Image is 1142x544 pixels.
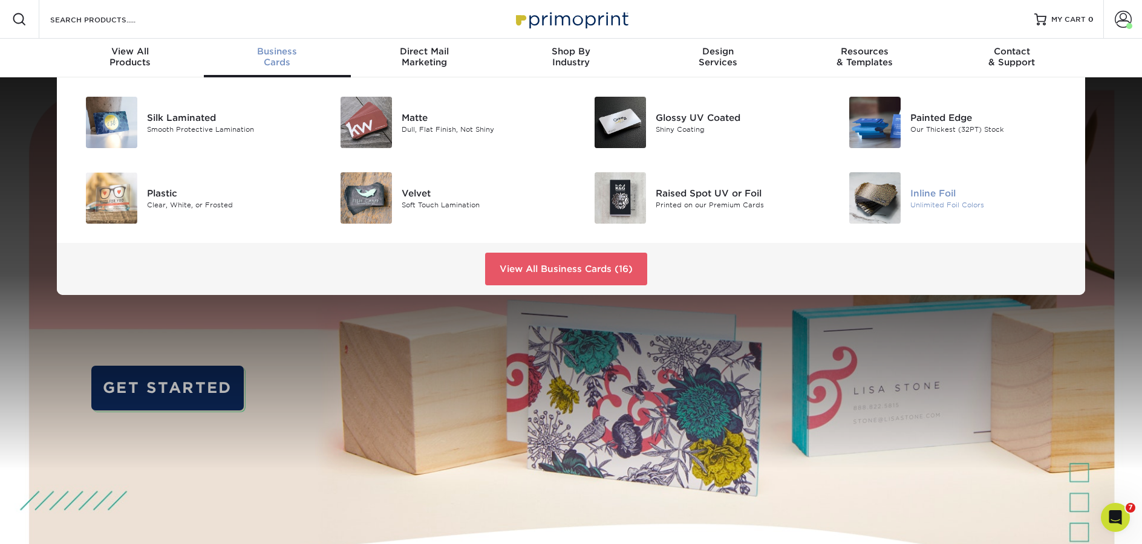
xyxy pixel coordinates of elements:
[644,46,791,68] div: Services
[910,124,1071,134] div: Our Thickest (32PT) Stock
[656,199,816,210] div: Printed on our Premium Cards
[351,46,498,68] div: Marketing
[71,167,308,228] a: Plastic Business Cards Plastic Clear, White, or Frosted
[511,6,631,32] img: Primoprint
[485,253,647,285] a: View All Business Cards (16)
[57,46,204,57] span: View All
[656,186,816,199] div: Raised Spot UV or Foil
[402,199,562,210] div: Soft Touch Lamination
[147,186,307,199] div: Plastic
[402,186,562,199] div: Velvet
[402,124,562,134] div: Dull, Flat Finish, Not Shiny
[147,199,307,210] div: Clear, White, or Frosted
[938,46,1085,68] div: & Support
[644,46,791,57] span: Design
[351,39,498,77] a: Direct MailMarketing
[938,39,1085,77] a: Contact& Support
[498,46,645,68] div: Industry
[341,97,392,148] img: Matte Business Cards
[1126,503,1135,513] span: 7
[849,97,901,148] img: Painted Edge Business Cards
[71,92,308,153] a: Silk Laminated Business Cards Silk Laminated Smooth Protective Lamination
[57,46,204,68] div: Products
[204,46,351,57] span: Business
[326,167,563,228] a: Velvet Business Cards Velvet Soft Touch Lamination
[656,111,816,124] div: Glossy UV Coated
[938,46,1085,57] span: Contact
[204,46,351,68] div: Cards
[791,39,938,77] a: Resources& Templates
[835,92,1071,153] a: Painted Edge Business Cards Painted Edge Our Thickest (32PT) Stock
[656,124,816,134] div: Shiny Coating
[147,111,307,124] div: Silk Laminated
[498,46,645,57] span: Shop By
[204,39,351,77] a: BusinessCards
[580,167,817,228] a: Raised Spot UV or Foil Business Cards Raised Spot UV or Foil Printed on our Premium Cards
[835,167,1071,228] a: Inline Foil Business Cards Inline Foil Unlimited Foil Colors
[49,12,167,27] input: SEARCH PRODUCTS.....
[910,111,1071,124] div: Painted Edge
[580,92,817,153] a: Glossy UV Coated Business Cards Glossy UV Coated Shiny Coating
[1101,503,1130,532] iframe: Intercom live chat
[644,39,791,77] a: DesignServices
[402,111,562,124] div: Matte
[147,124,307,134] div: Smooth Protective Lamination
[595,172,646,224] img: Raised Spot UV or Foil Business Cards
[910,199,1071,210] div: Unlimited Foil Colors
[849,172,901,224] img: Inline Foil Business Cards
[791,46,938,57] span: Resources
[326,92,563,153] a: Matte Business Cards Matte Dull, Flat Finish, Not Shiny
[791,46,938,68] div: & Templates
[351,46,498,57] span: Direct Mail
[86,172,137,224] img: Plastic Business Cards
[498,39,645,77] a: Shop ByIndustry
[595,97,646,148] img: Glossy UV Coated Business Cards
[86,97,137,148] img: Silk Laminated Business Cards
[1051,15,1086,25] span: MY CART
[1088,15,1094,24] span: 0
[57,39,204,77] a: View AllProducts
[341,172,392,224] img: Velvet Business Cards
[910,186,1071,199] div: Inline Foil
